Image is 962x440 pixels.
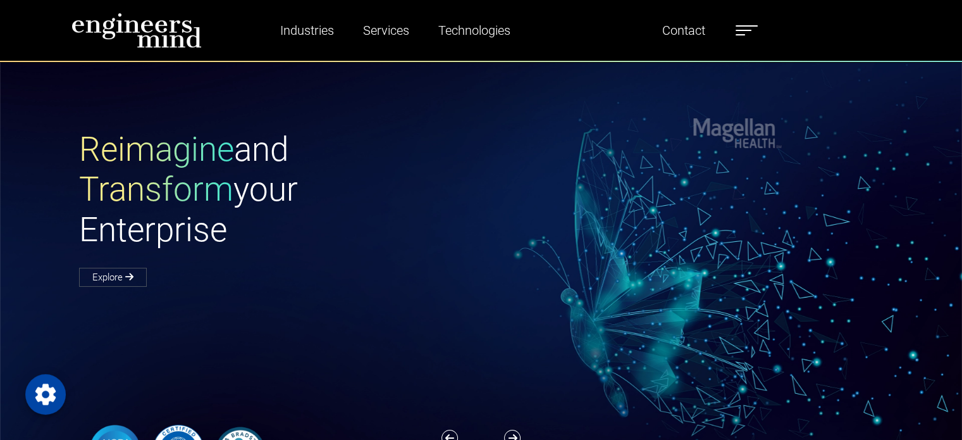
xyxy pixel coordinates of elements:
h1: and your Enterprise [79,130,481,251]
a: Services [358,16,414,45]
img: logo [71,13,202,48]
a: Technologies [433,16,515,45]
span: Reimagine [79,130,234,169]
a: Contact [657,16,710,45]
span: Transform [79,170,233,209]
a: Industries [275,16,339,45]
a: Explore [79,268,147,287]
